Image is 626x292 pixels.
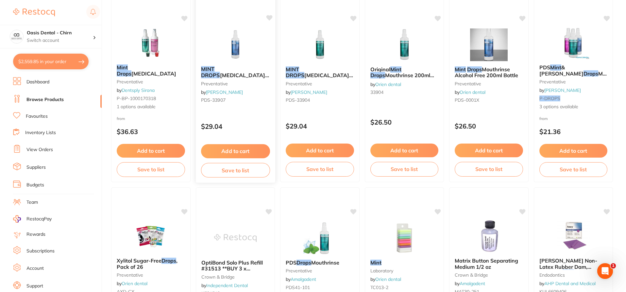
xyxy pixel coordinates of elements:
small: preventative [117,272,185,278]
img: PDS Drops Mouthrinse [298,222,341,254]
a: Account [26,265,44,272]
em: DROPS [201,72,220,78]
button: Add to cart [201,144,270,158]
p: $29.04 [201,123,270,130]
em: Mint [563,269,574,276]
a: Restocq Logo [13,5,55,20]
a: Budgets [26,182,44,188]
span: [PERSON_NAME] Non-Latex Rubber Dam, Medium ( [539,257,597,276]
a: Inventory Lists [25,129,56,136]
button: $2,559.85 in your order [13,54,89,69]
span: [MEDICAL_DATA] Concentrate 200ml bottle [286,72,353,84]
a: RestocqPay [13,215,52,223]
button: Add to cart [370,144,439,157]
b: OptiBond Solo Plus Refill #31513 **BUY 3 x OPTIBOND - RECEIVE 1 x OPTI1STEP ASSORTED MINI KIT FRE... [201,260,270,272]
small: preventative [286,81,354,86]
b: Mint [370,260,439,266]
span: by [370,276,401,282]
span: TC013-2 [370,284,388,290]
small: laboratory [370,268,439,273]
span: PDS [286,259,296,266]
span: by [201,89,243,95]
em: Mint [550,64,561,71]
img: PDS Mint & Berry Drops Mouthrinse 200ml [552,26,595,59]
a: Subscriptions [26,248,55,254]
b: Mint Drops Mouth Rinse [117,64,185,77]
img: Mint Drops Mouthrinse Alcohol Free 200ml Bottle [467,28,510,61]
span: by [117,87,155,93]
a: Team [26,199,38,206]
a: AHP Dental and Medical [544,281,596,286]
p: Switch account [27,37,93,44]
span: 1 options available [117,104,185,110]
b: Matrix Button Separating Medium 1/2 oz [455,258,523,270]
button: Save to list [370,162,439,176]
span: by [117,281,147,286]
span: & [PERSON_NAME] [539,64,584,77]
em: Drops [117,70,131,77]
p: $26.50 [370,118,439,126]
em: Mint [455,66,466,73]
img: MINT DROPS Mouth Rinse Cnt No Alcohol 200ml btl [214,28,257,61]
button: Add to cart [539,144,608,158]
button: Save to list [286,162,354,176]
a: Independent Dental [206,283,248,288]
span: by [455,89,485,95]
img: Oasis Dental - Chirn [10,30,23,43]
a: Orien dental [122,281,147,286]
button: Save to list [539,162,608,177]
h4: Oasis Dental - Chirn [27,30,93,36]
span: by [286,276,316,282]
em: Drops [161,257,176,264]
span: Xylitol Sugar-Free [117,257,161,264]
a: View Orders [26,146,53,153]
span: PDS [539,64,550,71]
span: Original [370,66,390,73]
p: $26.50 [455,122,523,130]
button: Save to list [201,163,270,178]
a: [PERSON_NAME] [206,89,243,95]
span: Matrix Button Separating Medium 1/2 oz [455,257,518,270]
img: OptiBond Solo Plus Refill #31513 **BUY 3 x OPTIBOND - RECEIVE 1 x OPTI1STEP ASSORTED MINI KIT FRE... [214,222,257,254]
p: $36.63 [117,128,185,135]
span: by [370,81,401,87]
img: Restocq Logo [13,9,55,16]
b: Xylitol Sugar-Free Drops, Pack of 26 [117,258,185,270]
span: ) [574,269,576,276]
img: Mint Drops Mouth Rinse [129,26,172,59]
small: preventative [455,81,523,86]
img: MINT DROPS Mouth Rinse Concentrate 200ml bottle [298,28,341,61]
button: Save to list [117,162,185,177]
b: MINT DROPS Mouth Rinse Cnt No Alcohol 200ml btl [201,66,270,78]
span: 33904 [370,89,383,95]
span: by [455,281,485,286]
em: Mint [370,259,381,266]
small: preventative [117,79,185,84]
span: [MEDICAL_DATA] Cnt No Alcohol 200ml btl [201,72,269,85]
p: $21.36 [539,128,608,135]
a: Favourites [26,113,48,120]
em: MINT [286,66,299,73]
b: Original Mint Drops Mouthrinse 200ml Bottle [370,66,439,78]
button: Add to cart [286,144,354,157]
span: Mouthrinse Alcohol Free 200ml Bottle [455,66,518,78]
a: Orien dental [375,81,401,87]
span: PDS-33907 [201,97,225,103]
span: PDS-0001X [455,97,479,103]
span: from [117,116,125,121]
small: preventative [201,81,270,86]
em: Drops [296,259,311,266]
span: RestocqPay [26,216,52,222]
a: [PERSON_NAME] [291,89,327,95]
em: Mint [117,64,128,71]
span: , Pack of 26 [117,257,178,270]
a: Dentsply Sirona [122,87,155,93]
span: Mouthrinse 200ml Bottle [370,72,434,84]
span: 1 [611,263,616,268]
small: preventative [286,268,354,273]
b: MINT DROPS Mouth Rinse Concentrate 200ml bottle [286,66,354,78]
em: Drops [370,72,385,78]
img: Original Mint Drops Mouthrinse 200ml Bottle [383,28,426,61]
small: preventative [539,79,608,84]
b: PDS Drops Mouthrinse [286,260,354,266]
